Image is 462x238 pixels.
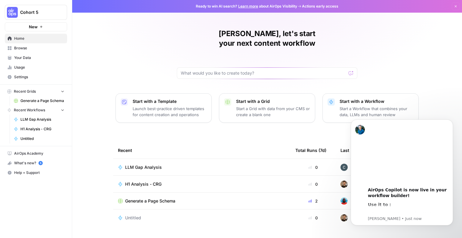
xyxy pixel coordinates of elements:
[29,24,38,30] span: New
[125,198,175,204] span: Generate a Page Schema
[125,181,162,187] span: H1 Analysis - CRG
[14,65,64,70] span: Usage
[295,142,326,159] div: Total Runs (7d)
[14,74,64,80] span: Settings
[342,110,462,235] iframe: Intercom notifications message
[340,164,348,171] img: 9zdwb908u64ztvdz43xg4k8su9w3
[340,98,414,104] p: Start with a Workflow
[14,151,64,156] span: AirOps Academy
[14,89,36,94] span: Recent Grids
[5,34,67,43] a: Home
[340,214,348,221] img: 36rz0nf6lyfqsoxlb67712aiq2cf
[340,197,364,205] div: [DATE]
[340,181,348,188] img: 36rz0nf6lyfqsoxlb67712aiq2cf
[5,22,67,31] button: New
[125,215,141,221] span: Untitled
[20,136,64,141] span: Untitled
[5,106,67,115] button: Recent Workflows
[14,45,64,51] span: Browse
[20,98,64,104] span: Generate a Page Schema
[5,158,67,168] button: What's new? 5
[295,164,331,170] div: 0
[14,107,45,113] span: Recent Workflows
[11,96,67,106] a: Generate a Page Schema
[20,117,64,122] span: LLM Gap Analysis
[11,124,67,134] a: H1 Analysis - CRG
[5,53,67,63] a: Your Data
[118,164,286,170] a: LLM Gap Analysis
[14,55,64,60] span: Your Data
[236,106,310,118] p: Start a Grid with data from your CMS or create a blank one
[133,106,207,118] p: Launch best-practice driven templates for content creation and operations
[125,164,162,170] span: LLM Gap Analysis
[14,36,64,41] span: Home
[133,98,207,104] p: Start with a Template
[11,134,67,144] a: Untitled
[302,4,338,9] span: Actions early access
[5,149,67,158] a: AirOps Academy
[238,4,258,8] a: Learn more
[5,168,67,178] button: Help + Support
[40,162,41,165] text: 5
[38,161,43,165] a: 5
[5,72,67,82] a: Settings
[340,214,364,221] div: [DATE]
[118,142,286,159] div: Recent
[340,181,364,188] div: [DATE]
[5,43,67,53] a: Browse
[236,98,310,104] p: Start with a Grid
[295,181,331,187] div: 0
[322,93,419,123] button: Start with a WorkflowStart a Workflow that combines your data, LLMs and human review
[5,63,67,72] a: Usage
[295,198,331,204] div: 2
[118,181,286,187] a: H1 Analysis - CRG
[20,126,64,132] span: H1 Analysis - CRG
[340,142,363,159] div: Last Edited
[115,93,212,123] button: Start with a TemplateLaunch best-practice driven templates for content creation and operations
[295,215,331,221] div: 0
[5,5,67,20] button: Workspace: Cohort 5
[340,197,348,205] img: om7kq3n9tbr8divsi7z55l59x7jq
[11,115,67,124] a: LLM Gap Analysis
[340,164,364,171] div: [DATE]
[118,198,286,204] a: Generate a Page Schema
[177,29,357,48] h1: [PERSON_NAME], let's start your next content workflow
[118,215,286,221] a: Untitled
[181,70,346,76] input: What would you like to create today?
[5,159,67,168] div: What's new?
[7,7,18,18] img: Cohort 5 Logo
[5,87,67,96] button: Recent Grids
[340,106,414,118] p: Start a Workflow that combines your data, LLMs and human review
[196,4,297,9] span: Ready to win AI search? about AirOps Visibility
[219,93,315,123] button: Start with a GridStart a Grid with data from your CMS or create a blank one
[20,9,57,15] span: Cohort 5
[14,170,64,175] span: Help + Support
